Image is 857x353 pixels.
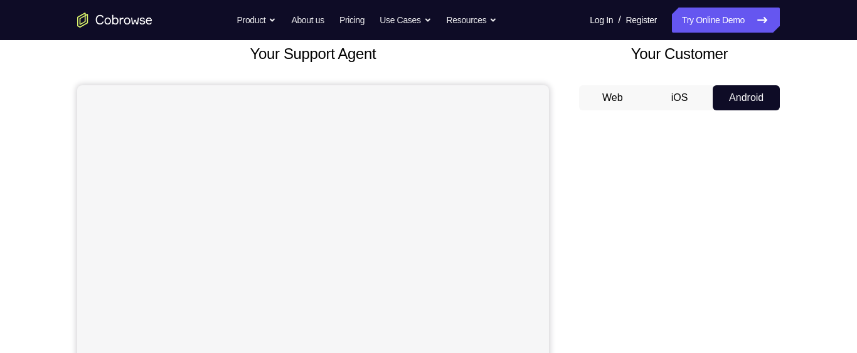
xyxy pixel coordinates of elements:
[339,8,365,33] a: Pricing
[618,13,620,28] span: /
[77,13,152,28] a: Go to the home page
[713,85,780,110] button: Android
[291,8,324,33] a: About us
[646,85,713,110] button: iOS
[447,8,498,33] button: Resources
[672,8,780,33] a: Try Online Demo
[77,43,549,65] h2: Your Support Agent
[626,8,657,33] a: Register
[380,8,431,33] button: Use Cases
[579,43,780,65] h2: Your Customer
[579,85,646,110] button: Web
[237,8,277,33] button: Product
[590,8,613,33] a: Log In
